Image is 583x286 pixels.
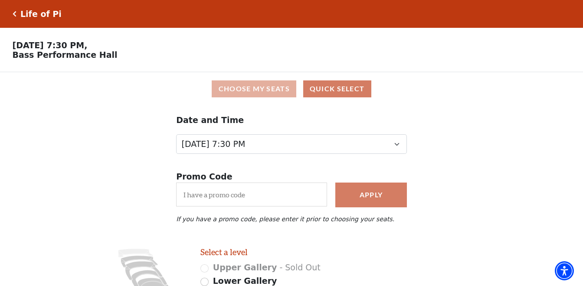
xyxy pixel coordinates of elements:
[13,11,16,17] a: Click here to go back to filters
[176,216,407,223] p: If you have a promo code, please enter it prior to choosing your seats.
[176,183,327,206] input: I have a promo code
[279,263,320,272] span: - Sold Out
[555,261,574,280] div: Accessibility Menu
[213,263,277,272] span: Upper Gallery
[176,170,407,183] p: Promo Code
[176,114,407,126] p: Date and Time
[213,276,277,286] span: Lower Gallery
[212,80,296,97] button: Choose My Seats
[200,247,334,257] h2: Select a level
[20,9,62,19] h5: Life of Pi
